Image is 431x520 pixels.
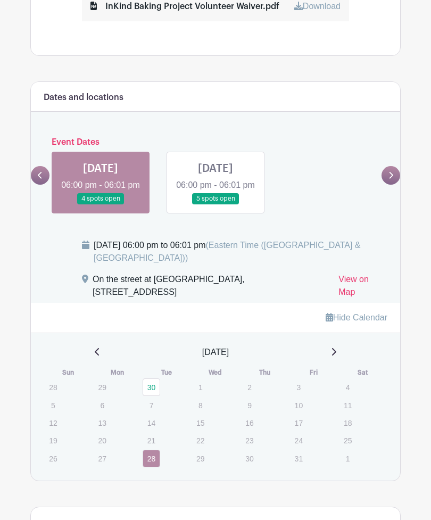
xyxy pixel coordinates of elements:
[289,379,307,395] p: 3
[339,432,357,449] p: 25
[241,397,258,414] p: 9
[143,397,160,414] p: 7
[93,367,142,378] th: Mon
[94,239,387,265] div: [DATE] 06:00 pm to 06:01 pm
[339,415,357,431] p: 18
[339,397,357,414] p: 11
[240,367,289,378] th: Thu
[339,379,357,395] p: 4
[338,367,387,378] th: Sat
[93,397,111,414] p: 6
[241,432,258,449] p: 23
[192,415,209,431] p: 15
[93,432,111,449] p: 20
[44,379,62,395] p: 28
[192,379,209,395] p: 1
[49,137,382,147] h6: Event Dates
[241,415,258,431] p: 16
[143,432,160,449] p: 21
[94,241,361,262] span: (Eastern Time ([GEOGRAPHIC_DATA] & [GEOGRAPHIC_DATA]))
[44,93,123,103] h6: Dates and locations
[241,450,258,467] p: 30
[44,432,62,449] p: 19
[191,367,240,378] th: Wed
[289,367,338,378] th: Fri
[143,378,160,396] a: 30
[93,273,330,303] div: On the street at [GEOGRAPHIC_DATA], [STREET_ADDRESS]
[44,367,93,378] th: Sun
[44,397,62,414] p: 5
[294,2,341,11] a: Download
[93,379,111,395] p: 29
[241,379,258,395] p: 2
[202,346,229,359] span: [DATE]
[192,432,209,449] p: 22
[44,450,62,467] p: 26
[93,450,111,467] p: 27
[142,367,191,378] th: Tue
[143,450,160,467] a: 28
[192,450,209,467] p: 29
[192,397,209,414] p: 8
[289,432,307,449] p: 24
[143,415,160,431] p: 14
[326,313,387,322] a: Hide Calendar
[93,415,111,431] p: 13
[44,415,62,431] p: 12
[289,415,307,431] p: 17
[289,450,307,467] p: 31
[289,397,307,414] p: 10
[338,273,387,303] a: View on Map
[339,450,357,467] p: 1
